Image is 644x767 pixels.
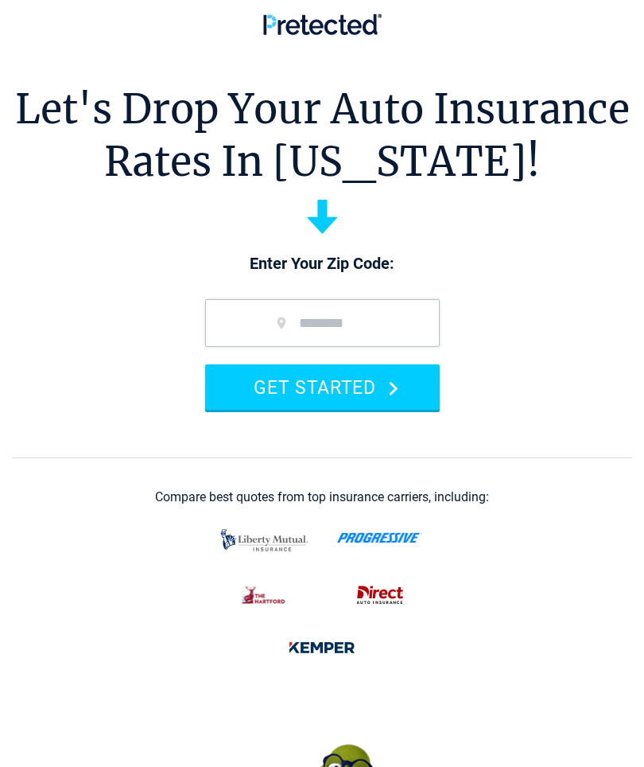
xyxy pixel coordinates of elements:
img: kemper [280,631,364,664]
input: zip code [205,299,440,347]
img: progressive [337,532,422,543]
button: GET STARTED [205,364,440,410]
div: Compare best quotes from top insurance carriers, including: [155,490,489,504]
img: direct [348,578,412,612]
img: thehartford [233,578,296,612]
p: Enter Your Zip Code: [189,253,456,275]
img: liberty [216,521,312,559]
img: Pretected Logo [263,14,382,35]
h1: Let's Drop Your Auto Insurance Rates In [US_STATE]! [15,84,630,188]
